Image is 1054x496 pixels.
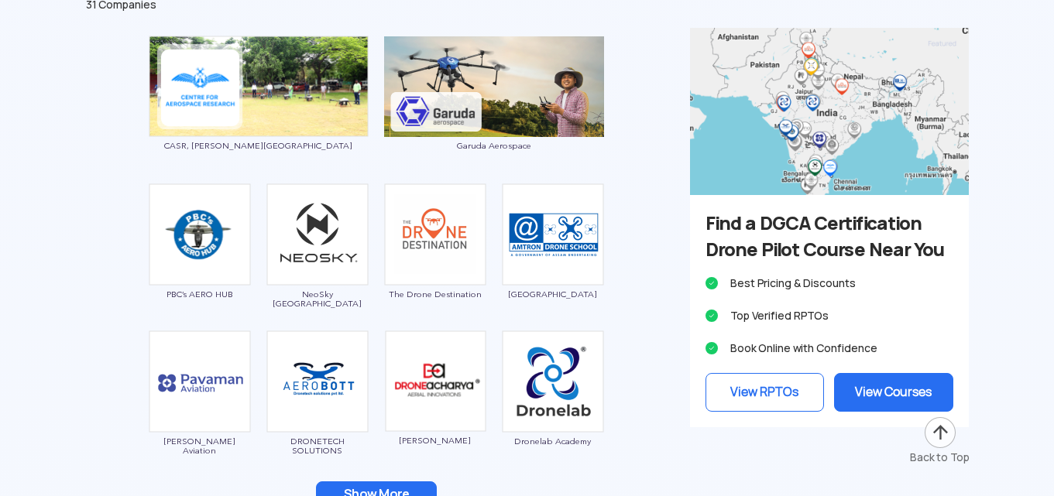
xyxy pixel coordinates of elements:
[502,374,604,446] a: Dronelab Academy
[384,374,486,446] a: [PERSON_NAME]
[149,141,369,150] span: CASR, [PERSON_NAME][GEOGRAPHIC_DATA]
[266,374,369,455] a: DRONETECH SOLUTIONS
[502,436,604,446] span: Dronelab Academy
[502,330,604,433] img: ic_dronelab_new.png
[384,330,486,432] img: ic_dronacharyaaerial.png
[266,330,369,433] img: bg_droneteech.png
[706,305,953,327] li: Top Verified RPTOs
[384,36,604,137] img: ic_garudarpto_eco.png
[384,289,486,299] span: The Drone Destination
[149,330,251,433] img: ic_pavaman.png
[834,373,953,412] a: View Courses
[706,337,953,359] li: Book Online with Confidence
[149,183,251,286] img: ic_pbc.png
[149,289,251,299] span: PBC’s AERO HUB
[910,450,970,465] div: Back to Top
[384,141,604,150] span: Garuda Aerospace
[149,227,251,299] a: PBC’s AERO HUB
[384,183,486,286] img: ic_dronedestination.png
[502,289,604,299] span: [GEOGRAPHIC_DATA]
[690,28,969,195] img: bg_advert_training_sidebar.png
[149,79,369,151] a: CASR, [PERSON_NAME][GEOGRAPHIC_DATA]
[706,272,953,294] li: Best Pricing & Discounts
[149,436,251,455] span: [PERSON_NAME] Aviation
[923,416,957,450] img: ic_arrow-up.png
[384,227,486,299] a: The Drone Destination
[266,436,369,455] span: DRONETECH SOLUTIONS
[266,227,369,308] a: NeoSky [GEOGRAPHIC_DATA]
[384,436,486,445] span: [PERSON_NAME]
[502,227,604,299] a: [GEOGRAPHIC_DATA]
[384,79,604,150] a: Garuda Aerospace
[502,183,604,286] img: ic_amtron.png
[266,289,369,308] span: NeoSky [GEOGRAPHIC_DATA]
[706,373,825,412] a: View RPTOs
[149,36,369,137] img: ic_annauniversity_block.png
[149,374,251,455] a: [PERSON_NAME] Aviation
[706,210,953,263] h3: Find a DGCA Certification Drone Pilot Course Near You
[266,183,369,286] img: img_neosky.png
